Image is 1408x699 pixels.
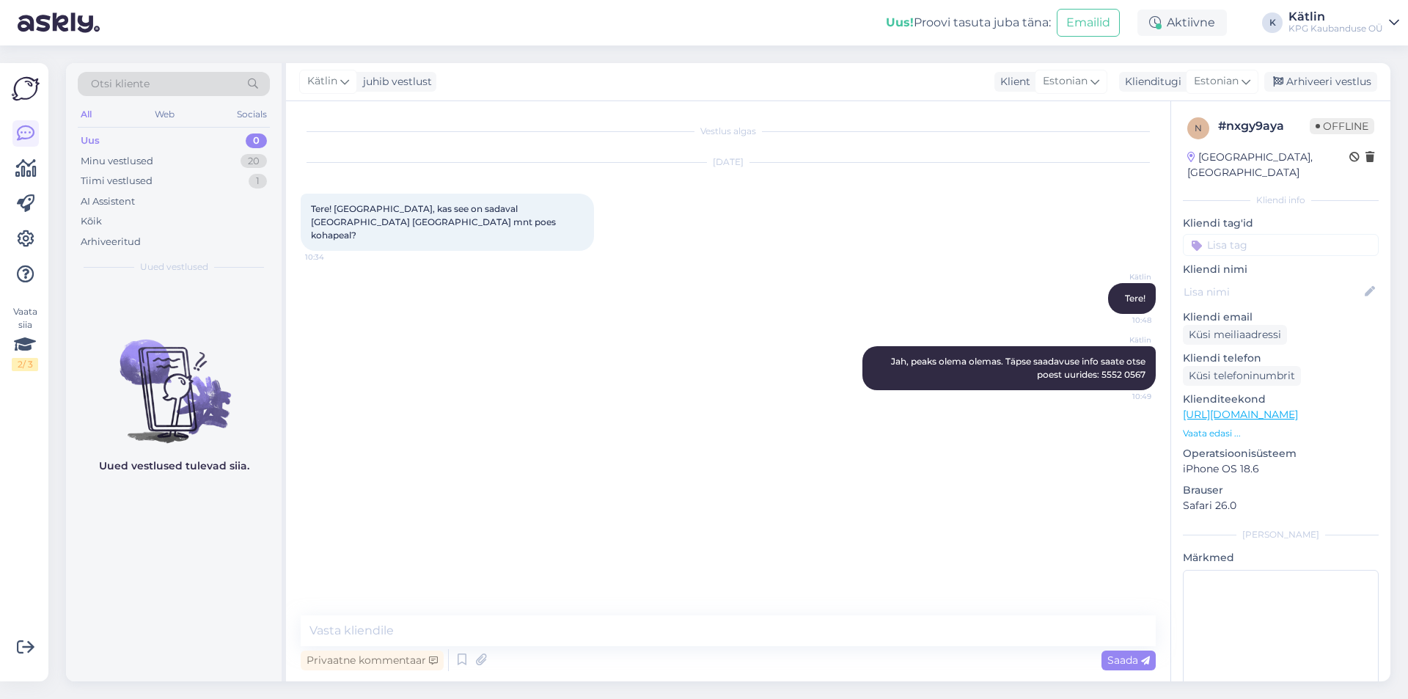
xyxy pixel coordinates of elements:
[994,74,1030,89] div: Klient
[1137,10,1227,36] div: Aktiivne
[1183,498,1379,513] p: Safari 26.0
[1288,23,1383,34] div: KPG Kaubanduse OÜ
[1195,122,1202,133] span: n
[1096,271,1151,282] span: Kätlin
[234,105,270,124] div: Socials
[1183,262,1379,277] p: Kliendi nimi
[1288,11,1383,23] div: Kätlin
[1183,550,1379,566] p: Märkmed
[1183,216,1379,231] p: Kliendi tag'id
[1183,310,1379,325] p: Kliendi email
[1183,408,1298,421] a: [URL][DOMAIN_NAME]
[1183,528,1379,541] div: [PERSON_NAME]
[246,133,267,148] div: 0
[1183,392,1379,407] p: Klienditeekond
[886,15,914,29] b: Uus!
[81,194,135,209] div: AI Assistent
[301,155,1156,169] div: [DATE]
[301,651,444,670] div: Privaatne kommentaar
[301,125,1156,138] div: Vestlus algas
[1096,334,1151,345] span: Kätlin
[249,174,267,189] div: 1
[81,133,100,148] div: Uus
[91,76,150,92] span: Otsi kliente
[307,73,337,89] span: Kätlin
[1183,234,1379,256] input: Lisa tag
[152,105,177,124] div: Web
[1184,284,1362,300] input: Lisa nimi
[241,154,267,169] div: 20
[1043,73,1088,89] span: Estonian
[1096,391,1151,402] span: 10:49
[1057,9,1120,37] button: Emailid
[1125,293,1145,304] span: Tere!
[12,75,40,103] img: Askly Logo
[1183,325,1287,345] div: Küsi meiliaadressi
[1183,446,1379,461] p: Operatsioonisüsteem
[1183,366,1301,386] div: Küsi telefoninumbrit
[1107,654,1150,667] span: Saada
[78,105,95,124] div: All
[81,214,102,229] div: Kõik
[1310,118,1374,134] span: Offline
[1218,117,1310,135] div: # nxgy9aya
[891,356,1148,380] span: Jah, peaks olema olemas. Täpse saadavuse info saate otse poest uurides: 5552 0567
[12,305,38,371] div: Vaata siia
[140,260,208,274] span: Uued vestlused
[1183,461,1379,477] p: iPhone OS 18.6
[81,235,141,249] div: Arhiveeritud
[311,203,558,241] span: Tere! [GEOGRAPHIC_DATA], kas see on sadaval [GEOGRAPHIC_DATA] [GEOGRAPHIC_DATA] mnt poes kohapeal?
[81,174,153,189] div: Tiimi vestlused
[1264,72,1377,92] div: Arhiveeri vestlus
[66,313,282,445] img: No chats
[305,252,360,263] span: 10:34
[1183,427,1379,440] p: Vaata edasi ...
[12,358,38,371] div: 2 / 3
[357,74,432,89] div: juhib vestlust
[1194,73,1239,89] span: Estonian
[99,458,249,474] p: Uued vestlused tulevad siia.
[81,154,153,169] div: Minu vestlused
[886,14,1051,32] div: Proovi tasuta juba täna:
[1183,483,1379,498] p: Brauser
[1096,315,1151,326] span: 10:48
[1187,150,1349,180] div: [GEOGRAPHIC_DATA], [GEOGRAPHIC_DATA]
[1183,194,1379,207] div: Kliendi info
[1119,74,1181,89] div: Klienditugi
[1183,351,1379,366] p: Kliendi telefon
[1288,11,1399,34] a: KätlinKPG Kaubanduse OÜ
[1262,12,1283,33] div: K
